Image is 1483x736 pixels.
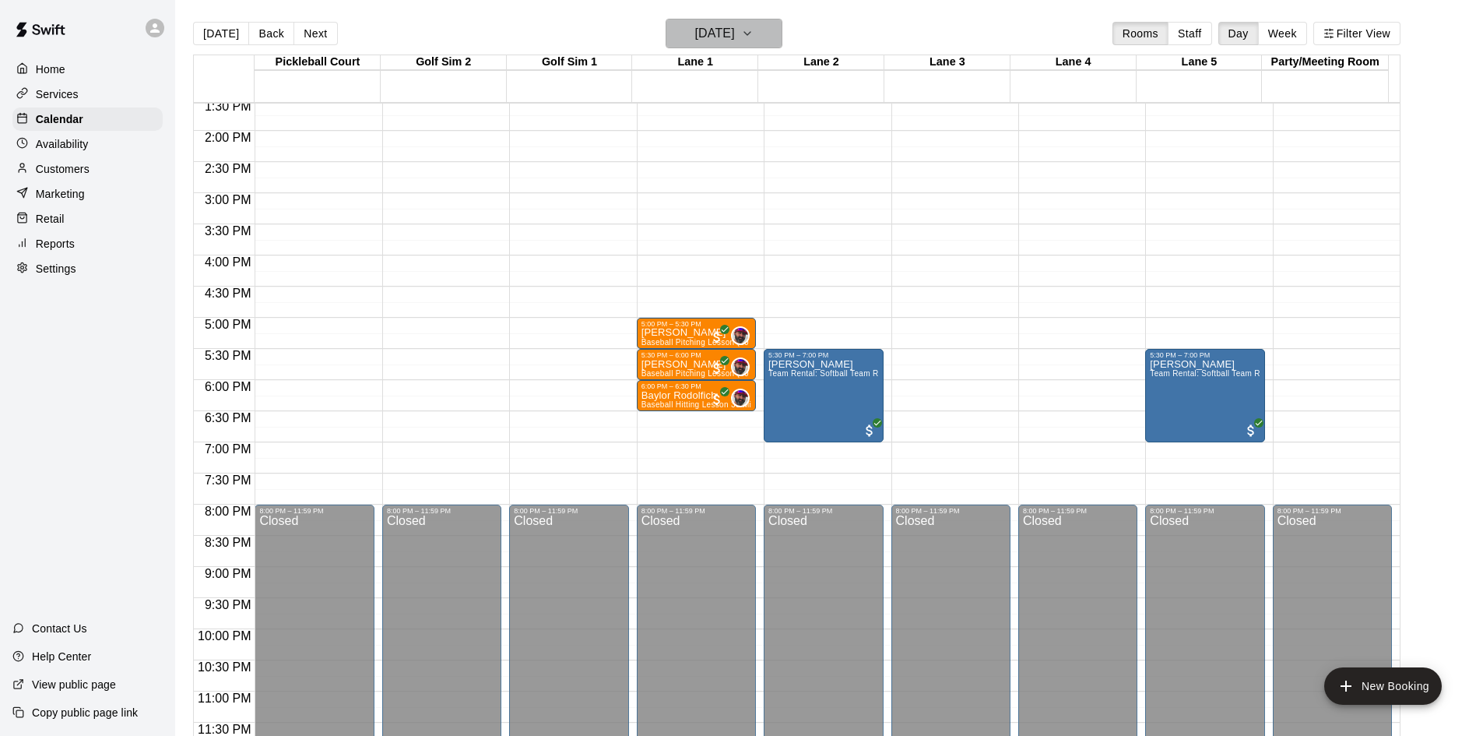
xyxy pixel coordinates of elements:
[293,22,337,45] button: Next
[884,55,1010,70] div: Lane 3
[733,359,748,375] img: Jobe Allen
[731,389,750,407] div: Jobe Allen
[201,162,255,175] span: 2:30 PM
[637,349,756,380] div: 5:30 PM – 6:00 PM: Baseball Pitching Lesson (30 Minutes)
[737,357,750,376] span: Jobe Allen
[194,660,255,674] span: 10:30 PM
[632,55,758,70] div: Lane 1
[194,629,255,643] span: 10:00 PM
[768,369,984,378] span: Team Rental: Softball Team Rental 90 Minute (Two Lanes)
[194,692,255,705] span: 11:00 PM
[641,369,783,378] span: Baseball Pitching Lesson (30 Minutes)
[1137,55,1263,70] div: Lane 5
[32,705,138,720] p: Copy public page link
[259,507,369,515] div: 8:00 PM – 11:59 PM
[764,349,883,442] div: 5:30 PM – 7:00 PM: John Killebrew
[201,100,255,113] span: 1:30 PM
[36,136,89,152] p: Availability
[709,392,725,407] span: All customers have paid
[1258,22,1307,45] button: Week
[201,474,255,487] span: 7:30 PM
[12,207,163,231] a: Retail
[12,257,163,280] a: Settings
[1218,22,1259,45] button: Day
[637,318,756,349] div: 5:00 PM – 5:30 PM: Abel Nguyen
[194,723,255,736] span: 11:30 PM
[1262,55,1388,70] div: Party/Meeting Room
[733,390,748,406] img: Jobe Allen
[709,329,725,345] span: All customers have paid
[1313,22,1400,45] button: Filter View
[201,567,255,580] span: 9:00 PM
[12,107,163,131] a: Calendar
[193,22,249,45] button: [DATE]
[709,361,725,376] span: All customers have paid
[12,58,163,81] a: Home
[641,382,751,390] div: 6:00 PM – 6:30 PM
[36,161,90,177] p: Customers
[12,232,163,255] a: Reports
[201,411,255,424] span: 6:30 PM
[1150,369,1365,378] span: Team Rental: Softball Team Rental 90 Minute (Two Lanes)
[768,507,878,515] div: 8:00 PM – 11:59 PM
[666,19,782,48] button: [DATE]
[758,55,884,70] div: Lane 2
[255,55,381,70] div: Pickleball Court
[737,326,750,345] span: Jobe Allen
[36,236,75,252] p: Reports
[201,536,255,549] span: 8:30 PM
[1023,507,1133,515] div: 8:00 PM – 11:59 PM
[36,211,65,227] p: Retail
[1324,667,1442,705] button: add
[1243,423,1259,438] span: All customers have paid
[12,182,163,206] a: Marketing
[12,157,163,181] a: Customers
[32,621,87,636] p: Contact Us
[32,677,116,692] p: View public page
[768,351,878,359] div: 5:30 PM – 7:00 PM
[641,320,751,328] div: 5:00 PM – 5:30 PM
[12,132,163,156] a: Availability
[387,507,497,515] div: 8:00 PM – 11:59 PM
[36,186,85,202] p: Marketing
[201,380,255,393] span: 6:00 PM
[201,505,255,518] span: 8:00 PM
[1150,351,1260,359] div: 5:30 PM – 7:00 PM
[36,261,76,276] p: Settings
[514,507,624,515] div: 8:00 PM – 11:59 PM
[1168,22,1212,45] button: Staff
[201,442,255,456] span: 7:00 PM
[201,131,255,144] span: 2:00 PM
[201,349,255,362] span: 5:30 PM
[201,224,255,238] span: 3:30 PM
[248,22,294,45] button: Back
[201,287,255,300] span: 4:30 PM
[12,83,163,106] a: Services
[201,318,255,331] span: 5:00 PM
[36,62,65,77] p: Home
[201,598,255,611] span: 9:30 PM
[1112,22,1168,45] button: Rooms
[695,23,735,44] h6: [DATE]
[32,649,91,664] p: Help Center
[36,86,79,102] p: Services
[1010,55,1137,70] div: Lane 4
[1150,507,1260,515] div: 8:00 PM – 11:59 PM
[1277,507,1387,515] div: 8:00 PM – 11:59 PM
[737,389,750,407] span: Jobe Allen
[641,338,783,347] span: Baseball Pitching Lesson (30 Minutes)
[862,423,877,438] span: All customers have paid
[731,357,750,376] div: Jobe Allen
[36,111,83,127] p: Calendar
[641,400,756,409] span: Baseball Hitting Lesson 30 Min
[201,193,255,206] span: 3:00 PM
[381,55,507,70] div: Golf Sim 2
